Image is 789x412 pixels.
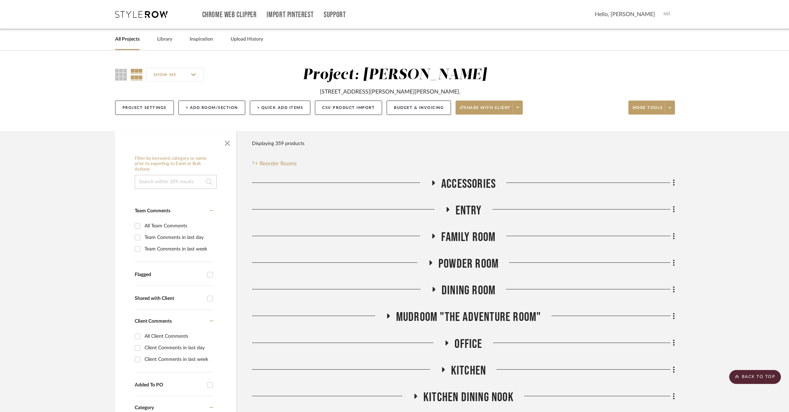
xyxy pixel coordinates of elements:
[267,12,314,18] a: Import Pinterest
[456,101,523,115] button: Share with client
[441,177,496,192] span: Accessories
[145,354,212,365] div: Client Comments in last week
[115,101,174,115] button: Project Settings
[423,390,514,405] span: Kitchen Dining Nook
[252,137,304,151] div: Displaying 359 products
[387,101,451,115] button: Budget & Invoicing
[115,35,140,44] a: All Projects
[145,331,212,342] div: All Client Comments
[202,12,257,18] a: Chrome Web Clipper
[438,256,499,272] span: Powder Room
[135,405,154,411] span: Category
[315,101,382,115] button: CSV Product Import
[396,310,541,325] span: Mudroom "The Adventure Room"
[135,175,217,189] input: Search within 359 results
[633,105,663,116] span: More tools
[135,382,204,388] div: Added To PO
[252,159,297,168] button: Reorder Rooms
[455,337,482,352] span: Office
[135,156,217,172] h6: Filter by keyword, category or name prior to exporting to Excel or Bulk Actions
[145,220,212,232] div: All Team Comments
[231,35,263,44] a: Upload History
[320,88,460,96] div: [STREET_ADDRESS][PERSON_NAME][PERSON_NAME].
[456,203,482,218] span: Entry
[441,230,495,245] span: Family Room
[595,10,655,19] span: Hello, [PERSON_NAME]
[442,283,495,298] span: Dining Room
[303,68,487,82] div: Project: [PERSON_NAME]
[135,272,204,278] div: Flagged
[135,296,204,302] div: Shared with Client
[178,101,245,115] button: + Add Room/Section
[145,243,212,255] div: Team Comments in last week
[460,105,511,116] span: Share with client
[145,342,212,353] div: Client Comments in last day
[660,7,675,22] img: avatar
[220,135,234,149] button: Close
[324,12,346,18] a: Support
[628,101,675,115] button: More tools
[145,232,212,243] div: Team Comments in last day
[190,35,213,44] a: Inspiration
[135,208,170,213] span: Team Comments
[260,159,297,168] span: Reorder Rooms
[729,370,781,384] scroll-to-top-button: BACK TO TOP
[135,319,172,324] span: Client Comments
[250,101,311,115] button: + Quick Add Items
[451,363,486,378] span: Kitchen
[157,35,172,44] a: Library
